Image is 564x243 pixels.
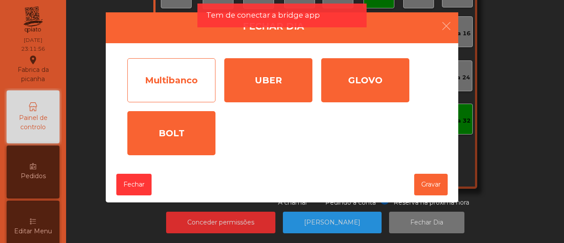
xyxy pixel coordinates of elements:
div: GLOVO [321,58,409,102]
button: Gravar [414,174,448,195]
div: UBER [224,58,312,102]
div: Multibanco [127,58,215,102]
div: BOLT [127,111,215,155]
span: Tem de conectar a bridge app [206,10,320,21]
button: Fechar [116,174,152,195]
